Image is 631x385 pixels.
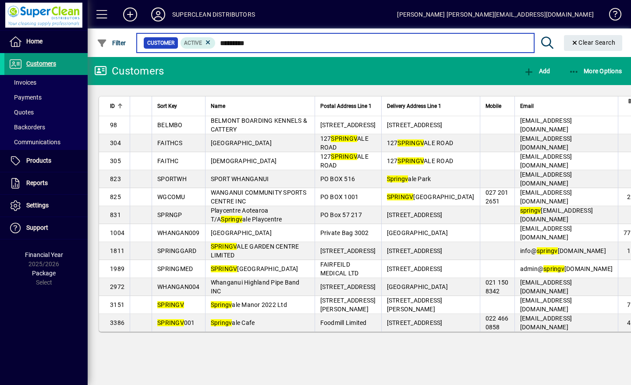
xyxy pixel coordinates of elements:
[211,207,282,223] span: Playcentre Aotearoa T/A ale Playcentre
[320,153,369,169] span: 127 ALE ROAD
[537,247,558,254] em: springv
[157,265,193,272] span: SPRINGMED
[110,283,124,290] span: 2972
[26,179,48,186] span: Reports
[157,319,184,326] em: SPRINGV
[9,79,36,86] span: Invoices
[567,63,624,79] button: More Options
[564,35,623,51] button: Clear
[520,297,572,313] span: [EMAIL_ADDRESS][DOMAIN_NAME]
[331,135,357,142] em: SPRINGV
[520,135,572,151] span: [EMAIL_ADDRESS][DOMAIN_NAME]
[147,39,174,47] span: Customer
[320,121,376,128] span: [STREET_ADDRESS]
[320,283,376,290] span: [STREET_ADDRESS]
[110,175,121,182] span: 823
[110,157,121,164] span: 305
[387,101,441,111] span: Delivery Address Line 1
[520,153,572,169] span: [EMAIL_ADDRESS][DOMAIN_NAME]
[387,265,443,272] span: [STREET_ADDRESS]
[9,109,34,116] span: Quotes
[184,40,202,46] span: Active
[320,101,372,111] span: Postal Address Line 1
[569,68,622,75] span: More Options
[603,2,620,30] a: Knowledge Base
[320,229,369,236] span: Private Bag 3002
[520,315,572,331] span: [EMAIL_ADDRESS][DOMAIN_NAME]
[320,211,362,218] span: PO Box 57 217
[4,172,88,194] a: Reports
[387,247,443,254] span: [STREET_ADDRESS]
[486,101,509,111] div: Mobile
[157,229,200,236] span: WHANGAN009
[157,211,182,218] span: SPRNGP
[211,157,277,164] span: [DEMOGRAPHIC_DATA]
[157,139,182,146] span: FAITHCS
[157,121,183,128] span: BELMBO
[486,101,501,111] span: Mobile
[211,101,309,111] div: Name
[520,225,572,241] span: [EMAIL_ADDRESS][DOMAIN_NAME]
[211,101,225,111] span: Name
[221,216,242,223] em: Springv
[26,224,48,231] span: Support
[520,279,572,295] span: [EMAIL_ADDRESS][DOMAIN_NAME]
[211,301,232,308] em: Springv
[211,175,269,182] span: SPORT WHANGANUI
[26,157,51,164] span: Products
[387,297,443,313] span: [STREET_ADDRESS][PERSON_NAME]
[144,7,172,22] button: Profile
[116,7,144,22] button: Add
[387,283,448,290] span: [GEOGRAPHIC_DATA]
[211,189,306,205] span: WANGANUI COMMUNITY SPORTS CENTRE INC
[211,279,300,295] span: Whanganui Highland Pipe Band INC
[387,211,443,218] span: [STREET_ADDRESS]
[387,319,443,326] span: [STREET_ADDRESS]
[110,247,124,254] span: 1811
[387,121,443,128] span: [STREET_ADDRESS]
[4,90,88,105] a: Payments
[387,229,448,236] span: [GEOGRAPHIC_DATA]
[211,117,308,133] span: BELMONT BOARDING KENNELS & CATTERY
[110,101,124,111] div: ID
[110,211,121,218] span: 831
[387,193,414,200] em: SPRINGV
[157,319,195,326] span: 001
[486,189,509,205] span: 027 201 2651
[9,124,45,131] span: Backorders
[320,319,367,326] span: Foodmill Limited
[110,265,124,272] span: 1989
[211,139,272,146] span: [GEOGRAPHIC_DATA]
[157,283,200,290] span: WHANGAN004
[397,157,424,164] em: SPRINGV
[520,207,593,223] span: [EMAIL_ADDRESS][DOMAIN_NAME]
[32,270,56,277] span: Package
[110,193,121,200] span: 825
[110,121,117,128] span: 98
[110,301,124,308] span: 3151
[157,101,177,111] span: Sort Key
[320,135,369,151] span: 127 ALE ROAD
[571,39,616,46] span: Clear Search
[520,265,613,272] span: admin@ [DOMAIN_NAME]
[521,63,552,79] button: Add
[520,101,613,111] div: Email
[4,150,88,172] a: Products
[387,175,408,182] em: Springv
[4,217,88,239] a: Support
[520,117,572,133] span: [EMAIL_ADDRESS][DOMAIN_NAME]
[387,139,454,146] span: 127 ALE ROAD
[9,94,42,101] span: Payments
[520,101,534,111] span: Email
[486,315,509,331] span: 022 466 0858
[110,229,124,236] span: 1004
[157,175,187,182] span: SPORTWH
[320,175,355,182] span: PO BOX 516
[543,265,564,272] em: springv
[320,247,376,254] span: [STREET_ADDRESS]
[387,193,475,200] span: [GEOGRAPHIC_DATA]
[157,247,197,254] span: SPRINGGARD
[4,195,88,217] a: Settings
[520,171,572,187] span: [EMAIL_ADDRESS][DOMAIN_NAME]
[211,301,287,308] span: ale Manor 2022 Ltd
